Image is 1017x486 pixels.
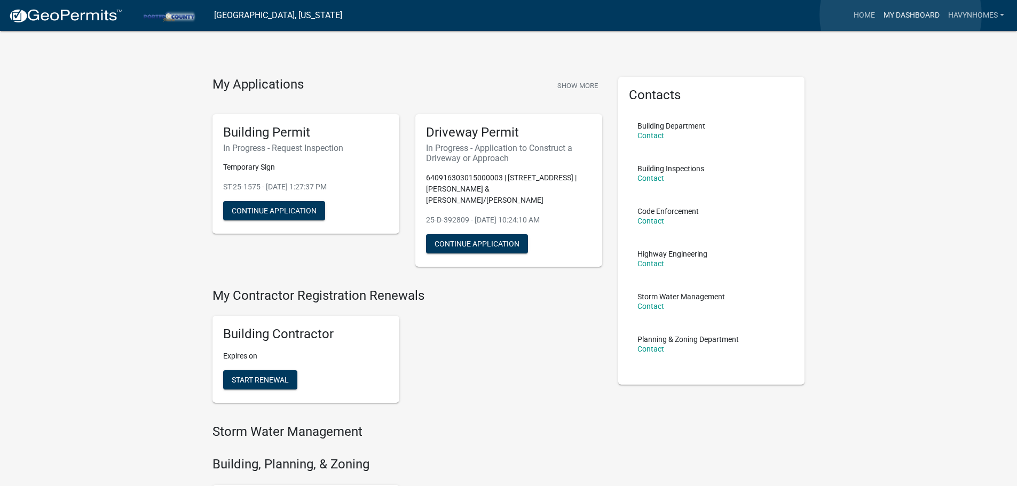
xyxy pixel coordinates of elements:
h5: Contacts [629,87,794,103]
p: Storm Water Management [637,293,725,300]
a: Contact [637,345,664,353]
button: Continue Application [223,201,325,220]
button: Show More [553,77,602,94]
p: Temporary Sign [223,162,389,173]
p: 25-D-392809 - [DATE] 10:24:10 AM [426,214,592,226]
p: Code Enforcement [637,208,699,215]
a: Contact [637,174,664,182]
h5: Driveway Permit [426,125,592,140]
h6: In Progress - Application to Construct a Driveway or Approach [426,143,592,163]
p: Expires on [223,350,389,362]
h4: My Applications [212,77,304,93]
a: My Dashboard [879,5,944,26]
a: havynhomes [944,5,1008,26]
h4: Building, Planning, & Zoning [212,457,602,472]
h5: Building Permit [223,125,389,140]
h6: In Progress - Request Inspection [223,143,389,153]
button: Continue Application [426,234,528,253]
h4: My Contractor Registration Renewals [212,288,602,304]
p: 640916303015000003 | [STREET_ADDRESS] | [PERSON_NAME] & [PERSON_NAME]/[PERSON_NAME] [426,172,592,206]
h5: Building Contractor [223,326,389,342]
a: Contact [637,302,664,310]
span: Start Renewal [232,376,289,384]
p: Planning & Zoning Department [637,336,739,343]
p: Building Inspections [637,165,704,172]
a: [GEOGRAPHIC_DATA], [US_STATE] [214,6,342,25]
p: ST-25-1575 - [DATE] 1:27:37 PM [223,181,389,193]
p: Building Department [637,122,705,130]
button: Start Renewal [223,370,297,389]
p: Highway Engineering [637,250,707,258]
a: Contact [637,131,664,140]
a: Contact [637,259,664,268]
a: Home [849,5,879,26]
wm-registration-list-section: My Contractor Registration Renewals [212,288,602,412]
h4: Storm Water Management [212,424,602,440]
img: Porter County, Indiana [131,8,206,22]
a: Contact [637,217,664,225]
